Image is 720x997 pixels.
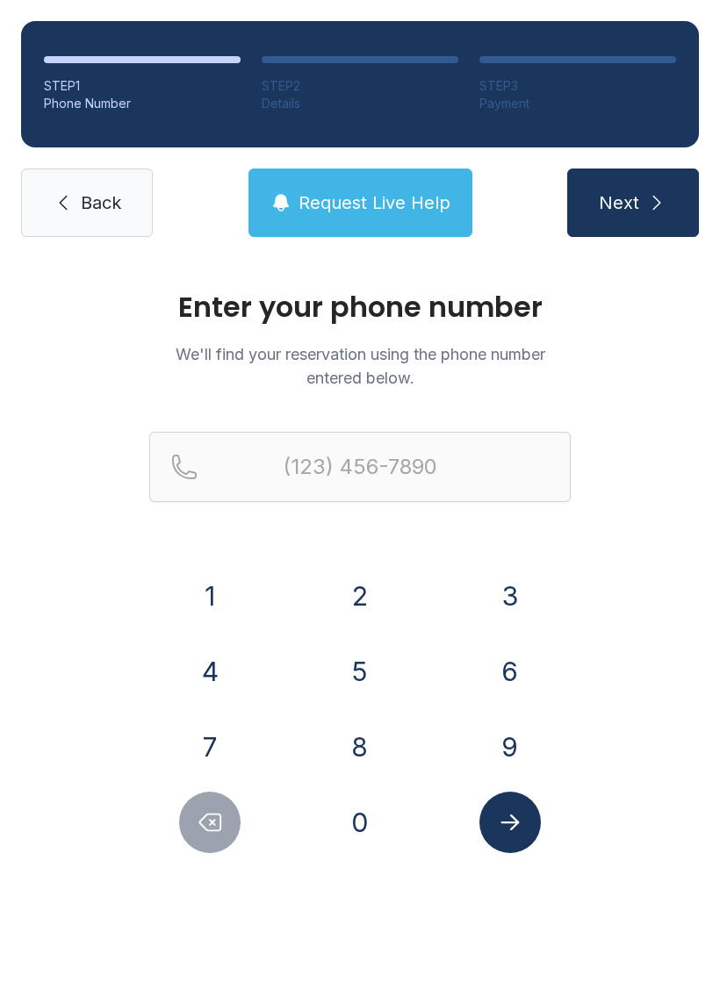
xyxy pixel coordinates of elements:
[479,77,676,95] div: STEP 3
[479,792,541,853] button: Submit lookup form
[299,190,450,215] span: Request Live Help
[262,77,458,95] div: STEP 2
[179,792,241,853] button: Delete number
[479,716,541,778] button: 9
[599,190,639,215] span: Next
[179,565,241,627] button: 1
[329,641,391,702] button: 5
[479,641,541,702] button: 6
[479,95,676,112] div: Payment
[329,716,391,778] button: 8
[329,565,391,627] button: 2
[81,190,121,215] span: Back
[479,565,541,627] button: 3
[149,432,571,502] input: Reservation phone number
[262,95,458,112] div: Details
[44,77,241,95] div: STEP 1
[149,342,571,390] p: We'll find your reservation using the phone number entered below.
[149,293,571,321] h1: Enter your phone number
[179,641,241,702] button: 4
[44,95,241,112] div: Phone Number
[179,716,241,778] button: 7
[329,792,391,853] button: 0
